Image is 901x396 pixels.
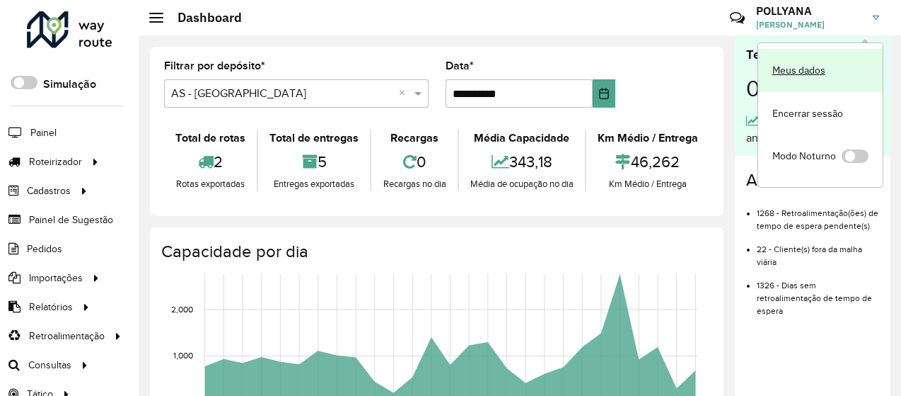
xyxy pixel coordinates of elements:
li: 1268 - Retroalimentação(ões) de tempo de espera pendente(s) [757,196,879,232]
div: Entregas exportadas [262,177,366,191]
h2: Dashboard [163,10,242,26]
div: 15,30% menor que o dia anterior [746,113,879,147]
li: 22 - Cliente(s) fora da malha viária [757,232,879,268]
label: Filtrar por depósito [164,57,265,74]
span: Modo Noturno [772,149,836,164]
text: 2,000 [171,305,193,314]
div: Recargas no dia [375,177,453,191]
div: Recargas [375,130,453,147]
button: Choose Date [593,79,615,108]
div: Média de ocupação no dia [463,177,581,191]
div: 46,262 [590,147,706,177]
h4: Alertas [746,170,879,191]
a: Meus dados [758,49,883,92]
span: Roteirizador [29,154,82,169]
div: Tempo médio por rota [746,45,879,64]
li: 1326 - Dias sem retroalimentação de tempo de espera [757,268,879,317]
span: Cadastros [27,183,71,198]
span: Consultas [28,358,71,373]
div: Rotas exportadas [168,177,253,191]
a: Contato Rápido [722,3,752,33]
div: 0 [375,147,453,177]
span: Pedidos [27,242,62,256]
text: 1,000 [173,351,193,361]
h4: Capacidade por dia [161,242,709,262]
label: Data [446,57,474,74]
span: Importações [29,271,83,285]
span: Retroalimentação [29,329,105,344]
span: Clear all [399,85,411,102]
div: Total de entregas [262,130,366,147]
div: 343,18 [463,147,581,177]
div: 5 [262,147,366,177]
div: Km Médio / Entrega [590,130,706,147]
label: Simulação [43,76,96,93]
div: 2 [168,147,253,177]
div: Média Capacidade [463,130,581,147]
span: Relatórios [29,300,73,315]
div: Km Médio / Entrega [590,177,706,191]
a: Encerrar sessão [758,92,883,135]
div: Total de rotas [168,130,253,147]
h3: POLLYANA [756,4,862,18]
span: Painel [30,125,57,140]
span: Painel de Sugestão [29,213,113,227]
div: 00:32:56 [746,64,879,113]
span: [PERSON_NAME] [756,18,862,31]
